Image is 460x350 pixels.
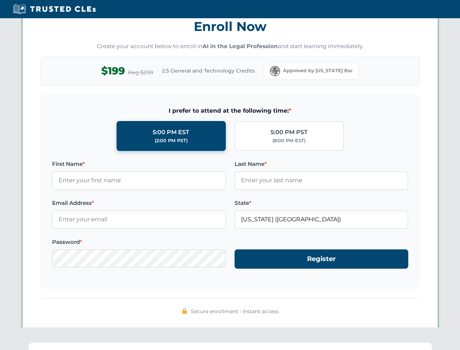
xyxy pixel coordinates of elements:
[283,67,353,74] span: Approved by [US_STATE] Bar
[235,160,408,168] label: Last Name
[52,171,226,190] input: Enter your first name
[52,160,226,168] label: First Name
[52,199,226,207] label: Email Address
[162,67,255,75] span: 2.5 General and Technology Credits
[235,199,408,207] label: State
[52,238,226,246] label: Password
[191,307,279,315] span: Secure enrollment • Instant access
[40,42,420,51] p: Create your account below to enroll in and start learning immediately.
[270,66,280,76] img: Florida Bar
[235,210,408,229] input: Florida (FL)
[155,137,188,144] div: (2:00 PM PST)
[271,128,308,137] div: 5:00 PM PST
[128,68,153,77] span: Reg $299
[40,15,420,38] h3: Enroll Now
[11,4,98,15] img: Trusted CLEs
[153,128,189,137] div: 5:00 PM EST
[235,249,408,269] button: Register
[52,106,408,116] span: I prefer to attend at the following time:
[272,137,306,144] div: (8:00 PM EST)
[52,210,226,229] input: Enter your email
[182,308,188,314] img: 🔒
[203,43,278,50] strong: AI in the Legal Profession
[101,63,125,79] span: $199
[235,171,408,190] input: Enter your last name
